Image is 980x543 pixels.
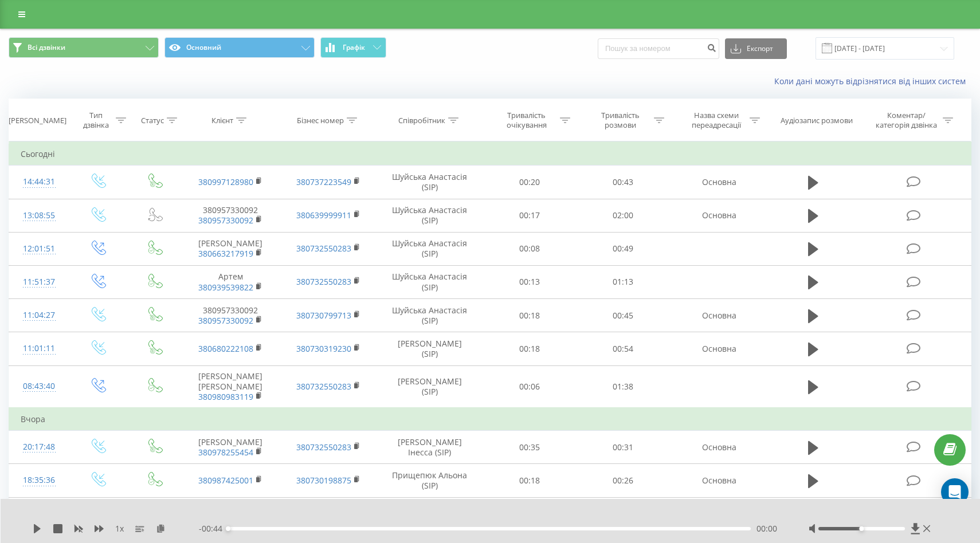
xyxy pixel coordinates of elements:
td: Основна [670,166,767,199]
td: 00:17 [483,199,577,232]
td: 380957330092 [182,299,279,332]
td: Прищепюк Альона (SIP) [377,497,483,530]
td: 00:20 [483,166,577,199]
td: 01:14 [577,497,671,530]
a: 380680222108 [198,343,253,354]
td: 00:18 [483,332,577,365]
div: Тип дзвінка [79,111,113,130]
a: 380737223549 [296,176,351,187]
td: [PERSON_NAME] [182,232,279,265]
a: 380980983119 [198,391,253,402]
input: Пошук за номером [598,38,719,59]
div: Accessibility label [226,526,230,531]
td: 02:00 [577,199,671,232]
div: Коментар/категорія дзвінка [873,111,940,130]
div: 18:35:36 [21,469,57,491]
button: Графік [320,37,386,58]
td: Основна [670,332,767,365]
td: 00:31 [577,431,671,464]
a: 380939539822 [198,282,253,293]
a: Коли дані можуть відрізнятися вiд інших систем [774,76,971,86]
span: Всі дзвінки [28,43,65,52]
span: 1 x [115,523,124,534]
td: Прищепюк Альона (SIP) [377,464,483,497]
td: 00:18 [483,464,577,497]
td: Сьогодні [9,143,971,166]
td: Діана [182,497,279,530]
a: 380732550283 [296,276,351,287]
td: Шуйська Анастасія (SIP) [377,232,483,265]
button: Експорт [725,38,787,59]
span: - 00:44 [199,523,228,534]
td: 00:13 [483,265,577,298]
td: Основна [670,199,767,232]
td: Шуйська Анастасія (SIP) [377,199,483,232]
td: 00:54 [577,332,671,365]
td: 00:18 [483,299,577,332]
a: 380978255454 [198,447,253,458]
span: 00:00 [756,523,777,534]
a: 380732550283 [296,243,351,254]
a: 380997128980 [198,176,253,187]
a: 380663217919 [198,248,253,259]
td: 380957330092 [182,199,279,232]
div: Статус [141,116,164,125]
a: 380639999911 [296,210,351,221]
a: 380957330092 [198,315,253,326]
div: 11:01:11 [21,337,57,360]
td: [PERSON_NAME] (SIP) [377,332,483,365]
a: 380957330092 [198,215,253,226]
div: 08:43:40 [21,375,57,398]
div: Назва схеми переадресації [685,111,747,130]
td: 00:08 [483,232,577,265]
td: [PERSON_NAME] (SIP) [377,365,483,408]
td: [PERSON_NAME] [PERSON_NAME] [182,365,279,408]
td: 00:49 [577,232,671,265]
div: Аудіозапис розмови [781,116,853,125]
div: Бізнес номер [297,116,344,125]
div: Open Intercom Messenger [941,478,969,506]
a: 380732550283 [296,381,351,392]
td: Шуйська Анастасія (SIP) [377,265,483,298]
a: 380730319230 [296,343,351,354]
div: 11:04:27 [21,304,57,326]
td: 01:13 [577,265,671,298]
a: 380730799713 [296,310,351,321]
div: 12:01:51 [21,238,57,260]
div: 14:44:31 [21,171,57,193]
td: [PERSON_NAME] Інесса (SIP) [377,431,483,464]
a: 380987425001 [198,475,253,486]
td: Шуйська Анастасія (SIP) [377,299,483,332]
td: 01:38 [577,365,671,408]
td: 00:43 [577,166,671,199]
button: Основний [164,37,315,58]
div: Клієнт [211,116,233,125]
button: Всі дзвінки [9,37,159,58]
td: Вчора [9,408,971,431]
div: Accessibility label [859,526,864,531]
td: 00:25 [483,497,577,530]
span: Графік [343,44,365,52]
td: Основна [670,299,767,332]
a: 380730198875 [296,475,351,486]
div: Співробітник [398,116,445,125]
td: Артем [182,265,279,298]
td: Основна [670,431,767,464]
td: 00:45 [577,299,671,332]
td: 00:26 [577,464,671,497]
div: Тривалість очікування [496,111,557,130]
td: Основна [670,464,767,497]
td: 00:35 [483,431,577,464]
div: 13:08:55 [21,204,57,227]
div: 20:17:48 [21,436,57,458]
div: [PERSON_NAME] [9,116,66,125]
td: Основна [670,497,767,530]
td: Шуйська Анастасія (SIP) [377,166,483,199]
div: Тривалість розмови [590,111,651,130]
div: 11:51:37 [21,271,57,293]
a: 380732550283 [296,442,351,453]
td: 00:06 [483,365,577,408]
td: [PERSON_NAME] [182,431,279,464]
